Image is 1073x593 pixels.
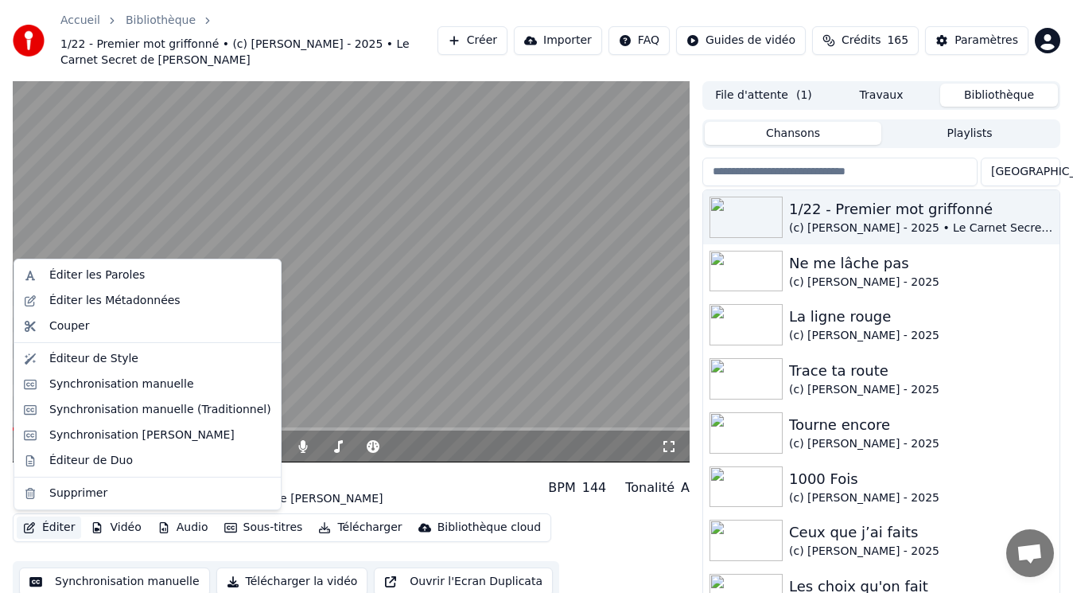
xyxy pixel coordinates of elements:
[1006,529,1054,577] a: Ouvrir le chat
[789,198,1053,220] div: 1/22 - Premier mot griffonné
[789,414,1053,436] div: Tourne encore
[789,382,1053,398] div: (c) [PERSON_NAME] - 2025
[13,491,383,507] div: (c) [PERSON_NAME] - 2025 • Le Carnet Secret de [PERSON_NAME]
[789,468,1053,490] div: 1000 Fois
[49,267,145,283] div: Éditer les Paroles
[789,252,1053,275] div: Ne me lâche pas
[608,26,670,55] button: FAQ
[789,436,1053,452] div: (c) [PERSON_NAME] - 2025
[789,521,1053,544] div: Ceux que j’ai faits
[17,517,81,539] button: Éditer
[887,33,908,49] span: 165
[789,544,1053,560] div: (c) [PERSON_NAME] - 2025
[548,478,575,497] div: BPM
[437,520,541,536] div: Bibliothèque cloud
[60,13,100,29] a: Accueil
[49,351,138,367] div: Éditeur de Style
[49,376,194,392] div: Synchronisation manuelle
[582,478,607,497] div: 144
[312,517,408,539] button: Télécharger
[218,517,309,539] button: Sous-titres
[49,293,181,309] div: Éditer les Métadonnées
[789,328,1053,344] div: (c) [PERSON_NAME] - 2025
[49,318,89,334] div: Couper
[151,517,215,539] button: Audio
[812,26,919,55] button: Crédits165
[789,306,1053,328] div: La ligne rouge
[705,122,881,145] button: Chansons
[13,25,45,57] img: youka
[925,26,1028,55] button: Paramètres
[822,84,940,107] button: Travaux
[881,122,1058,145] button: Playlists
[705,84,822,107] button: File d'attente
[514,26,602,55] button: Importer
[60,37,437,68] span: 1/22 - Premier mot griffonné • (c) [PERSON_NAME] - 2025 • Le Carnet Secret de [PERSON_NAME]
[49,486,107,501] div: Supprimer
[842,33,881,49] span: Crédits
[49,453,133,469] div: Éditeur de Duo
[789,490,1053,506] div: (c) [PERSON_NAME] - 2025
[126,13,196,29] a: Bibliothèque
[796,88,812,103] span: ( 1 )
[789,275,1053,291] div: (c) [PERSON_NAME] - 2025
[13,469,383,491] div: 1/22 - Premier mot griffonné
[49,402,271,418] div: Synchronisation manuelle (Traditionnel)
[681,478,690,497] div: A
[789,360,1053,382] div: Trace ta route
[676,26,806,55] button: Guides de vidéo
[60,13,437,68] nav: breadcrumb
[940,84,1058,107] button: Bibliothèque
[84,517,147,539] button: Vidéo
[625,478,675,497] div: Tonalité
[437,26,507,55] button: Créer
[954,33,1018,49] div: Paramètres
[789,220,1053,236] div: (c) [PERSON_NAME] - 2025 • Le Carnet Secret de [PERSON_NAME]
[49,427,235,443] div: Synchronisation [PERSON_NAME]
